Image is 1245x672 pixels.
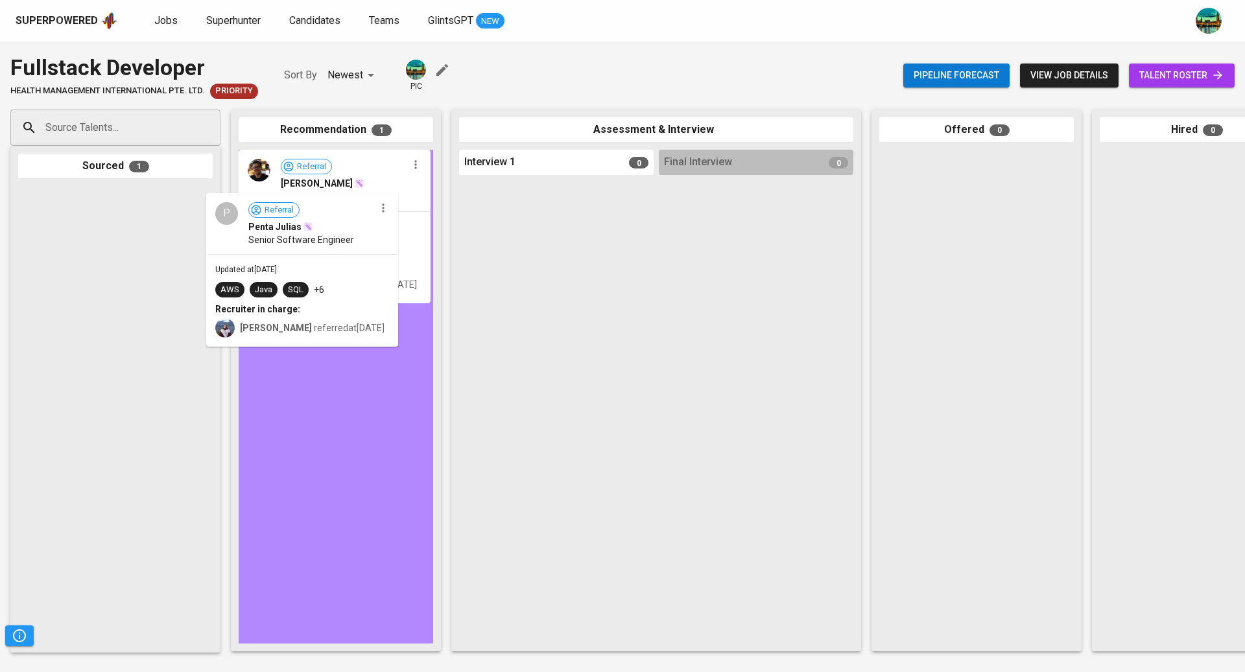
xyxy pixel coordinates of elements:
span: Teams [369,14,399,27]
span: 0 [629,157,648,168]
div: Fullstack Developer [10,52,258,84]
span: 0 [1203,124,1223,136]
img: a5d44b89-0c59-4c54-99d0-a63b29d42bd3.jpg [406,60,426,80]
div: Assessment & Interview [459,117,853,143]
span: view job details [1030,67,1108,84]
div: Newest [327,64,379,87]
span: Pipeline forecast [914,67,999,84]
span: 1 [129,161,149,172]
img: a5d44b89-0c59-4c54-99d0-a63b29d42bd3.jpg [1196,8,1222,34]
p: Sort By [284,67,317,83]
span: Jobs [154,14,178,27]
span: HEALTH MANAGEMENT INTERNATIONAL PTE. LTD. [10,85,205,97]
a: talent roster [1129,64,1235,87]
span: GlintsGPT [428,14,473,27]
div: pic [405,58,427,92]
div: Recommendation [239,117,433,143]
div: New Job received from Demand Team [210,84,258,99]
a: Teams [369,13,402,29]
a: Jobs [154,13,180,29]
div: Offered [879,117,1074,143]
span: 1 [372,124,392,136]
a: Superpoweredapp logo [16,11,118,30]
span: 0 [829,157,848,168]
span: talent roster [1139,67,1224,84]
span: Interview 1 [464,155,516,170]
button: Open [213,126,216,129]
a: Candidates [289,13,343,29]
span: Candidates [289,14,340,27]
button: Pipeline forecast [903,64,1010,87]
span: Final Interview [664,155,732,170]
p: Newest [327,67,363,83]
span: 0 [990,124,1010,136]
span: Superhunter [206,14,261,27]
button: Pipeline Triggers [5,625,34,646]
a: GlintsGPT NEW [428,13,504,29]
div: Sourced [18,154,213,179]
div: Superpowered [16,14,98,29]
span: Priority [210,85,258,97]
img: app logo [101,11,118,30]
a: Superhunter [206,13,263,29]
button: view job details [1020,64,1119,87]
span: NEW [476,15,504,28]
